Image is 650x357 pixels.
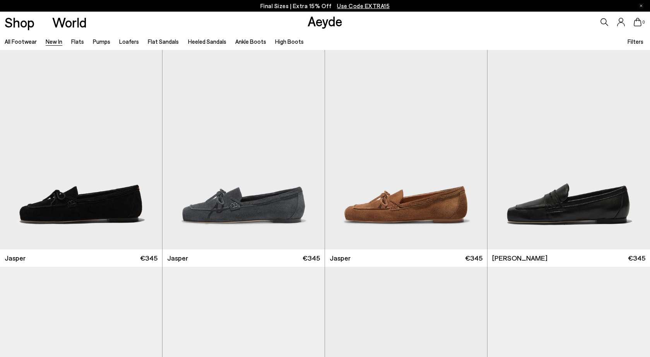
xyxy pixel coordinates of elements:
a: High Boots [275,38,304,45]
a: New In [46,38,62,45]
a: Flats [71,38,84,45]
span: Jasper [5,253,26,263]
a: Aeyde [308,13,342,29]
a: Pumps [93,38,110,45]
img: Jasper Moccasin Loafers [325,45,487,249]
a: Flat Sandals [148,38,179,45]
img: Lana Moccasin Loafers [487,45,650,249]
a: Jasper €345 [325,249,487,267]
span: 0 [641,20,645,24]
a: Ankle Boots [235,38,266,45]
span: [PERSON_NAME] [492,253,547,263]
span: Jasper [167,253,188,263]
a: Next slide Previous slide [325,45,487,249]
a: Heeled Sandals [188,38,226,45]
span: Jasper [330,253,351,263]
span: €345 [140,253,157,263]
img: Jasper Moccasin Loafers [162,45,325,249]
a: 0 [634,18,641,26]
a: Loafers [119,38,139,45]
a: [PERSON_NAME] €345 [487,249,650,267]
a: All Footwear [5,38,37,45]
span: Filters [628,38,643,45]
div: 1 / 6 [162,45,325,249]
a: World [52,15,87,29]
a: Shop [5,15,34,29]
a: Jasper €345 [162,249,325,267]
span: €345 [303,253,320,263]
a: Next slide Previous slide [162,45,325,249]
span: €345 [628,253,645,263]
span: €345 [465,253,482,263]
div: 1 / 6 [325,45,487,249]
span: Navigate to /collections/ss25-final-sizes [337,2,390,9]
p: Final Sizes | Extra 15% Off [260,1,390,11]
